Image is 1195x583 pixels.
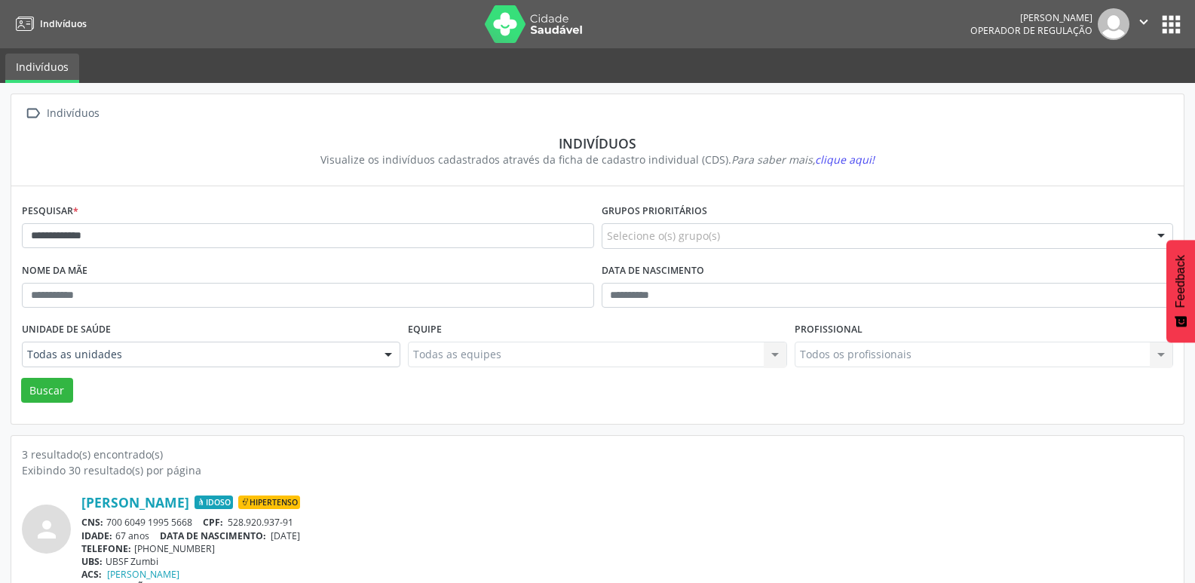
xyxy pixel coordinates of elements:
span: IDADE: [81,529,112,542]
span: Hipertenso [238,496,300,509]
a: [PERSON_NAME] [81,494,189,511]
div: 3 resultado(s) encontrado(s) [22,446,1173,462]
button: Buscar [21,378,73,403]
label: Pesquisar [22,200,78,223]
a: Indivíduos [5,54,79,83]
label: Unidade de saúde [22,318,111,342]
a: Indivíduos [11,11,87,36]
label: Grupos prioritários [602,200,707,223]
a: [PERSON_NAME] [107,568,179,581]
span: CPF: [203,516,223,529]
img: img [1098,8,1129,40]
span: [DATE] [271,529,300,542]
div: Visualize os indivíduos cadastrados através da ficha de cadastro individual (CDS). [32,152,1163,167]
span: Indivíduos [40,17,87,30]
span: Selecione o(s) grupo(s) [607,228,720,244]
span: Operador de regulação [970,24,1092,37]
span: Todas as unidades [27,347,369,362]
div: [PERSON_NAME] [970,11,1092,24]
i:  [22,103,44,124]
span: Feedback [1174,255,1187,308]
div: Indivíduos [44,103,102,124]
div: 67 anos [81,529,1173,542]
div: Indivíduos [32,135,1163,152]
div: 700 6049 1995 5668 [81,516,1173,529]
span: Idoso [195,496,233,509]
span: UBS: [81,555,103,568]
i: Para saber mais, [731,152,875,167]
button:  [1129,8,1158,40]
div: [PHONE_NUMBER] [81,542,1173,555]
span: 528.920.937-91 [228,516,293,529]
span: DATA DE NASCIMENTO: [160,529,266,542]
label: Data de nascimento [602,259,704,283]
button: apps [1158,11,1184,38]
span: ACS: [81,568,102,581]
label: Profissional [795,318,863,342]
label: Equipe [408,318,442,342]
span: TELEFONE: [81,542,131,555]
a:  Indivíduos [22,103,102,124]
span: CNS: [81,516,103,529]
div: Exibindo 30 resultado(s) por página [22,462,1173,478]
button: Feedback - Mostrar pesquisa [1166,240,1195,342]
span: clique aqui! [815,152,875,167]
i:  [1135,14,1152,30]
div: UBSF Zumbi [81,555,1173,568]
label: Nome da mãe [22,259,87,283]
